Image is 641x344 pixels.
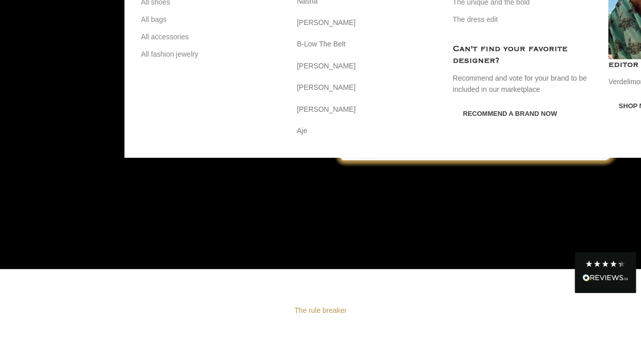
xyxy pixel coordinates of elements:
a: All fashion jewelry [141,45,282,63]
p: Recommend and vote for your brand to be included in our marketplace [453,72,594,95]
a: [PERSON_NAME] [297,60,438,71]
a: B-Low The Belt [297,38,438,50]
a: All accessories [141,28,282,45]
a: All bags [141,11,282,28]
img: REVIEWS.io [582,274,628,281]
div: Read All Reviews [582,272,628,285]
div: Read All Reviews [575,252,636,293]
p: The rule breaker [17,305,625,316]
a: Aje [297,125,438,136]
a: Recommend a brand now [453,103,568,125]
h4: Can't find your favorite designer? [453,43,594,67]
a: [PERSON_NAME] [297,17,438,28]
div: 4.28 Stars [585,260,626,268]
a: [PERSON_NAME] [297,82,438,93]
a: The dress edit [453,11,594,28]
a: [PERSON_NAME] [297,104,438,115]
